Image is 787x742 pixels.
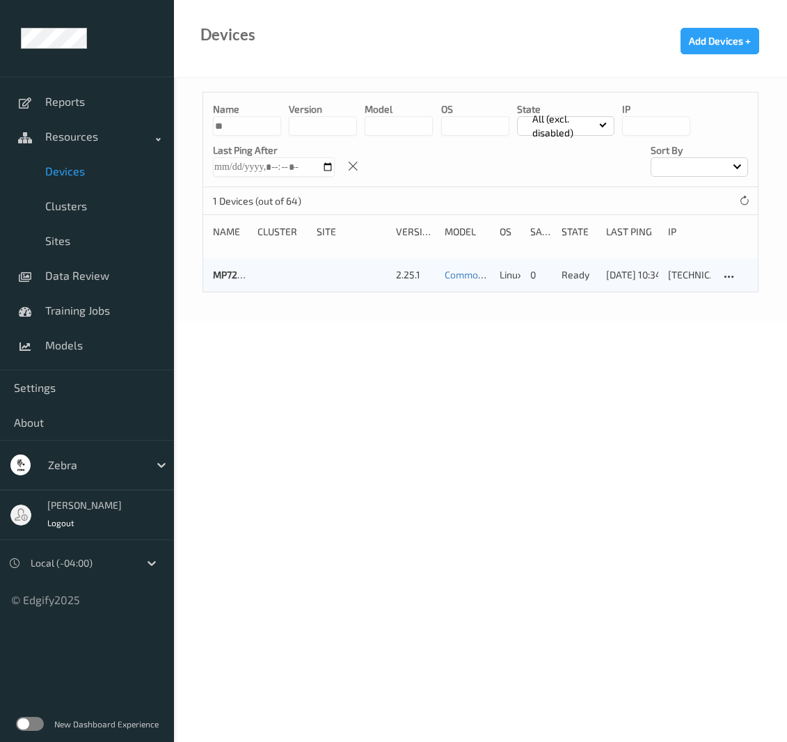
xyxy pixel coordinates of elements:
p: 1 Devices (out of 64) [213,194,317,208]
div: [DATE] 10:34:51 [606,268,658,282]
p: All (excl. disabled) [527,112,600,140]
div: Name [213,225,248,239]
p: model [365,102,433,116]
p: OS [441,102,509,116]
p: version [289,102,357,116]
div: [TECHNICAL_ID] [668,268,710,282]
p: Last Ping After [213,143,335,157]
a: Common_Model [445,269,516,281]
p: Name [213,102,281,116]
div: OS [500,225,520,239]
div: State [562,225,596,239]
p: Sort by [651,143,748,157]
div: Cluster [257,225,306,239]
div: 2.25.1 [396,268,434,282]
div: Devices [200,28,255,42]
p: IP [622,102,690,116]
div: 0 [530,268,551,282]
p: ready [562,268,596,282]
a: MP72-EDGE58e0 [213,269,288,281]
div: Last Ping [606,225,658,239]
div: version [396,225,434,239]
p: State [517,102,614,116]
div: Site [317,225,387,239]
button: Add Devices + [681,28,759,54]
div: Model [445,225,490,239]
p: linux [500,268,520,282]
div: ip [668,225,710,239]
div: Samples [530,225,551,239]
